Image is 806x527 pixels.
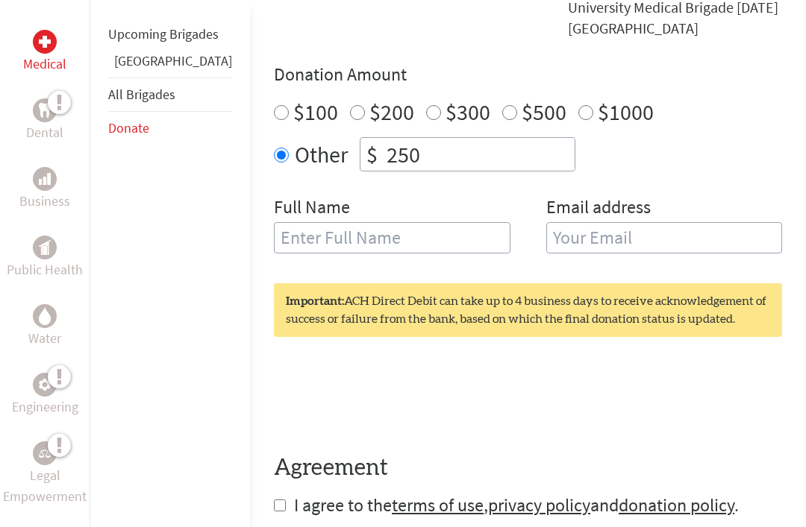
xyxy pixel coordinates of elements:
[26,122,63,143] p: Dental
[108,112,232,145] li: Donate
[39,103,51,117] img: Dental
[114,52,232,69] a: [GEOGRAPHIC_DATA]
[274,195,350,222] label: Full Name
[446,98,490,126] label: $300
[369,98,414,126] label: $200
[392,493,484,517] a: terms of use
[28,304,61,349] a: WaterWater
[286,295,344,307] strong: Important:
[23,54,66,75] p: Medical
[3,465,87,507] p: Legal Empowerment
[33,30,57,54] div: Medical
[39,173,51,185] img: Business
[546,222,783,253] input: Your Email
[108,25,219,42] a: Upcoming Brigades
[39,307,51,324] img: Water
[12,397,78,417] p: Engineering
[23,30,66,75] a: MedicalMedical
[33,304,57,328] div: Water
[3,441,87,507] a: Legal EmpowermentLegal Empowerment
[7,236,83,280] a: Public HealthPublic Health
[294,493,739,517] span: I agree to the , and .
[522,98,566,126] label: $500
[108,78,232,112] li: All Brigades
[33,167,57,191] div: Business
[360,138,384,171] div: $
[546,195,651,222] label: Email address
[26,98,63,143] a: DentalDental
[108,119,149,136] a: Donate
[295,137,348,171] label: Other
[39,36,51,48] img: Medical
[39,449,51,458] img: Legal Empowerment
[7,259,83,280] p: Public Health
[274,283,782,337] div: ACH Direct Debit can take up to 4 business days to receive acknowledgement of success or failure ...
[274,63,782,86] h4: Donation Amount
[33,98,57,122] div: Dental
[488,493,590,517] a: privacy policy
[33,373,57,397] div: Engineering
[12,373,78,417] a: EngineeringEngineering
[108,51,232,78] li: Guatemala
[108,18,232,51] li: Upcoming Brigades
[33,441,57,465] div: Legal Empowerment
[33,236,57,259] div: Public Health
[28,328,61,349] p: Water
[19,191,70,212] p: Business
[598,98,654,126] label: $1000
[274,367,501,425] iframe: reCAPTCHA
[274,455,782,482] h4: Agreement
[39,379,51,391] img: Engineering
[39,240,51,255] img: Public Health
[108,86,175,103] a: All Brigades
[19,167,70,212] a: BusinessBusiness
[619,493,734,517] a: donation policy
[293,98,338,126] label: $100
[274,222,510,253] input: Enter Full Name
[384,138,575,171] input: Enter Amount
